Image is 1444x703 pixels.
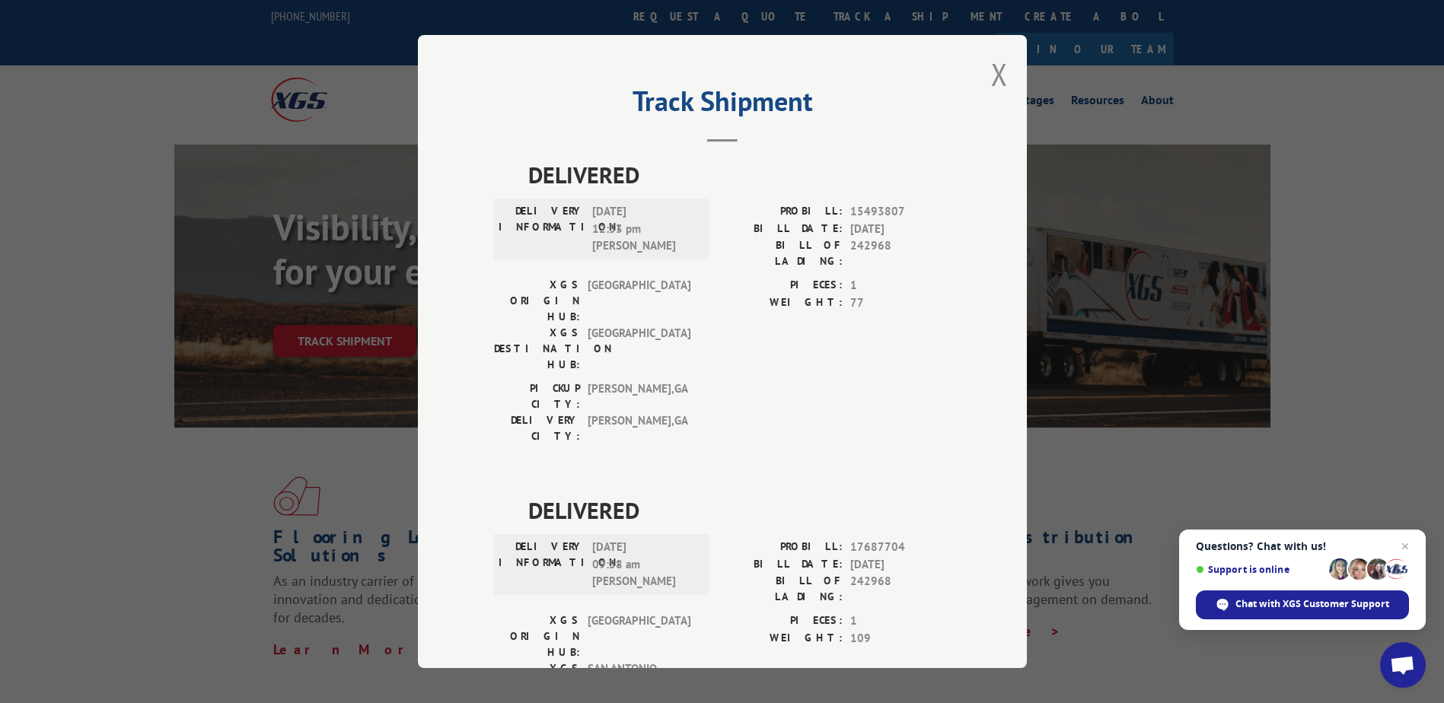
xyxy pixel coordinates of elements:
span: 242968 [850,573,951,605]
span: [PERSON_NAME] , GA [588,380,690,412]
div: Open chat [1380,642,1426,688]
span: [GEOGRAPHIC_DATA] [588,612,690,660]
label: DELIVERY INFORMATION: [499,203,585,255]
span: [GEOGRAPHIC_DATA] [588,277,690,325]
span: [DATE] [850,556,951,574]
label: XGS ORIGIN HUB: [494,612,580,660]
span: [GEOGRAPHIC_DATA] [588,325,690,373]
label: PICKUP CITY: [494,380,580,412]
span: [DATE] [850,221,951,238]
span: 242968 [850,237,951,269]
span: 15493807 [850,203,951,221]
button: Close modal [991,54,1008,94]
label: PROBILL: [722,539,843,556]
label: PIECES: [722,277,843,294]
h2: Track Shipment [494,91,951,119]
span: [DATE] 12:53 pm [PERSON_NAME] [592,203,695,255]
label: BILL OF LADING: [722,237,843,269]
label: DELIVERY INFORMATION: [499,539,585,590]
label: XGS DESTINATION HUB: [494,325,580,373]
span: DELIVERED [528,157,951,192]
span: Support is online [1196,564,1324,575]
span: 1 [850,612,951,630]
span: 1 [850,277,951,294]
span: Chat with XGS Customer Support [1235,597,1389,611]
label: XGS ORIGIN HUB: [494,277,580,325]
span: Close chat [1396,537,1414,555]
span: 109 [850,630,951,647]
span: 17687704 [850,539,951,556]
label: BILL DATE: [722,221,843,238]
span: [DATE] 09:58 am [PERSON_NAME] [592,539,695,590]
span: [PERSON_NAME] , GA [588,412,690,444]
div: Chat with XGS Customer Support [1196,590,1409,619]
label: PIECES: [722,612,843,630]
label: WEIGHT: [722,294,843,312]
span: 77 [850,294,951,312]
span: DELIVERED [528,493,951,527]
label: BILL OF LADING: [722,573,843,605]
label: PROBILL: [722,203,843,221]
span: Questions? Chat with us! [1196,540,1409,552]
label: DELIVERY CITY: [494,412,580,444]
label: BILL DATE: [722,556,843,574]
label: WEIGHT: [722,630,843,647]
